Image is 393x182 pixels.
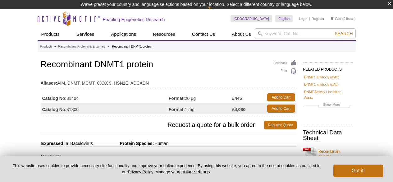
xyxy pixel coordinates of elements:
button: Search [333,31,354,36]
a: Services [73,28,98,40]
td: 31404 [41,92,169,103]
h2: Technical Data Sheet [303,130,353,141]
td: AIM, DNMT, MCMT, CXXC9, HSN1E, ADCADN [41,77,297,86]
strong: Format: [169,96,185,101]
span: Search [335,31,353,36]
li: » [54,45,56,48]
a: DNMT1 antibody (pAb) [304,82,338,87]
strong: Catalog No: [42,96,67,101]
span: Protein Species: [94,141,154,146]
a: Feedback [273,60,297,67]
li: Recombinant DNMT1 protein [112,45,152,48]
a: Applications [107,28,140,40]
a: Resources [149,28,179,40]
a: DNMT Activity / Inhibition Assay [304,89,351,100]
a: Contact Us [188,28,219,40]
a: Request Quote [264,121,297,129]
td: 1 mg [169,103,232,114]
h2: Enabling Epigenetics Research [103,17,165,22]
button: Got it! [333,165,383,177]
a: Products [38,28,63,40]
input: Keyword, Cat. No. [255,28,356,39]
a: About Us [228,28,255,40]
a: Register [312,16,324,21]
strong: Format: [169,107,185,112]
td: 20 µg [169,92,232,103]
a: Recombinant Proteins & Enzymes [58,44,105,49]
img: Change Here [208,5,224,19]
li: (0 items) [331,15,356,22]
a: Recombinant DNMT1 protein [303,145,353,164]
a: Products [40,44,53,49]
li: » [108,45,110,48]
h3: Contents [41,153,297,162]
a: Privacy Policy [128,170,153,174]
h2: RELATED PRODUCTS [303,62,353,73]
strong: Aliases: [41,80,57,86]
button: cookie settings [179,169,210,174]
span: Human [154,141,168,146]
span: Baculovirus [70,141,93,146]
a: Cart [331,16,341,21]
li: | [309,15,310,22]
a: Show More [304,102,351,109]
a: DNMT1 antibody (mAb) [304,74,339,80]
strong: £445 [232,96,242,101]
strong: Catalog No: [42,107,67,112]
span: Expressed In: [41,141,70,146]
a: Login [299,16,307,21]
a: Print [273,68,297,75]
p: This website uses cookies to provide necessary site functionality and improve your online experie... [10,163,323,175]
a: Add to Cart [267,105,295,113]
h1: Recombinant DNMT1 protein [41,60,297,70]
a: [GEOGRAPHIC_DATA] [231,15,272,22]
a: Add to Cart [267,93,295,101]
a: English [275,15,293,22]
img: Your Cart [331,17,333,20]
td: 31800 [41,103,169,114]
span: Request a quote for a bulk order [41,121,264,129]
strong: £4,080 [232,107,245,112]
